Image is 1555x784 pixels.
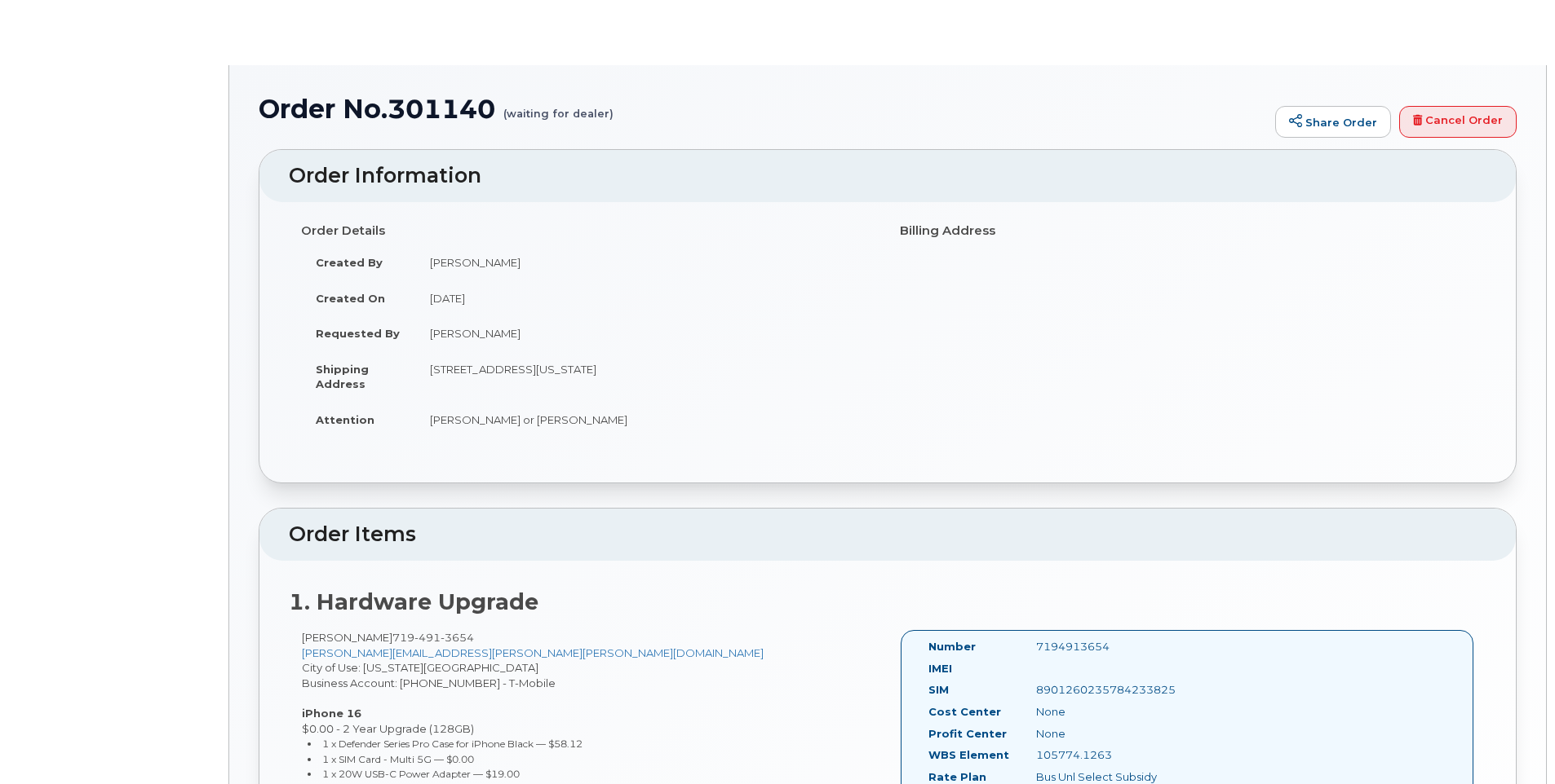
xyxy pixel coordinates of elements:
label: Number [928,639,976,654]
h4: Billing Address [900,224,1474,238]
span: 491 [414,631,441,644]
h4: Order Details [301,224,875,238]
div: None [1024,726,1174,742]
label: IMEI [928,661,952,676]
td: [PERSON_NAME] or [PERSON_NAME] [415,402,875,438]
div: 105774.1263 [1024,747,1174,763]
small: 1 x SIM Card - Multi 5G — $0.00 [322,753,474,765]
label: WBS Element [928,747,1009,763]
strong: Shipping Address [316,363,369,391]
strong: Attention [316,413,374,426]
label: Profit Center [928,726,1007,742]
a: Cancel Order [1399,106,1517,139]
a: [PERSON_NAME][EMAIL_ADDRESS][PERSON_NAME][PERSON_NAME][DOMAIN_NAME] [302,646,764,659]
label: Cost Center [928,704,1001,720]
div: None [1024,704,1174,720]
span: 3654 [441,631,474,644]
a: Share Order [1275,106,1391,139]
td: [PERSON_NAME] [415,244,875,280]
small: (waiting for dealer) [503,95,614,120]
strong: iPhone 16 [302,707,361,720]
label: SIM [928,682,949,698]
span: 719 [392,631,474,644]
small: 1 x 20W USB-C Power Adapter — $19.00 [322,768,520,780]
h2: Order Items [289,523,1486,546]
div: 8901260235784233825 [1024,682,1174,698]
div: 7194913654 [1024,639,1174,654]
h2: Order Information [289,165,1486,187]
strong: Requested By [316,327,400,340]
small: 1 x Defender Series Pro Case for iPhone Black — $58.12 [322,738,583,750]
td: [DATE] [415,280,875,316]
td: [STREET_ADDRESS][US_STATE] [415,351,875,402]
strong: Created By [316,256,383,269]
h1: Order No.301140 [259,95,1267,123]
td: [PERSON_NAME] [415,315,875,351]
strong: 1. Hardware Upgrade [289,588,538,615]
strong: Created On [316,292,385,305]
